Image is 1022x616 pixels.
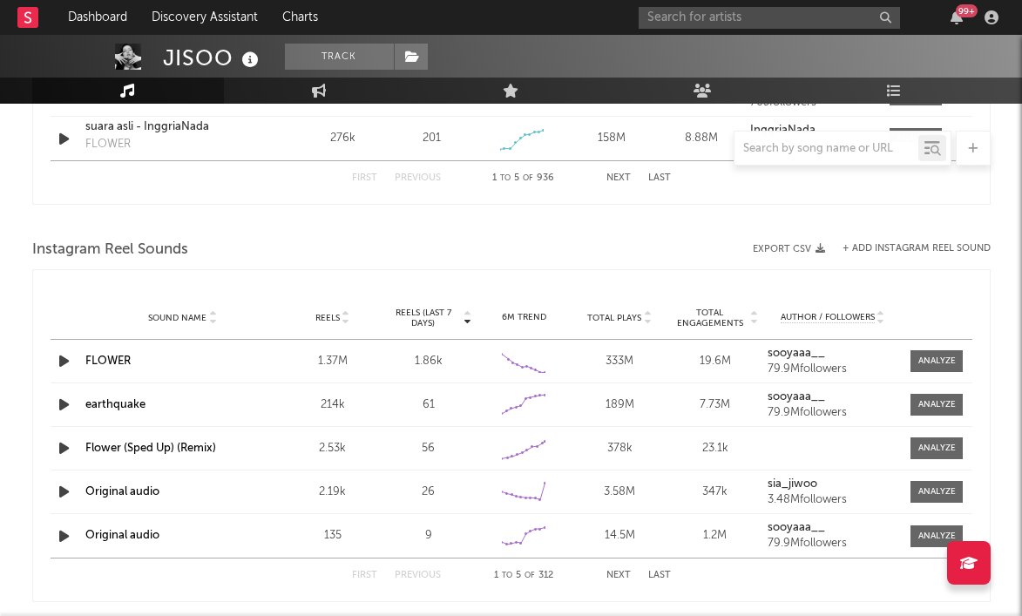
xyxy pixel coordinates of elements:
[956,4,978,17] div: 99 +
[163,44,263,72] div: JISOO
[148,313,206,323] span: Sound Name
[587,313,641,323] span: Total Plays
[85,530,159,541] a: Original audio
[768,478,817,490] strong: sia_jiwoo
[576,527,663,545] div: 14.5M
[672,396,759,414] div: 7.73M
[576,440,663,457] div: 378k
[502,572,512,579] span: to
[672,440,759,457] div: 23.1k
[385,396,472,414] div: 61
[672,308,748,328] span: Total Engagements
[289,484,376,501] div: 2.19k
[476,168,572,189] div: 1 5 936
[781,312,875,323] span: Author / Followers
[768,363,898,376] div: 79.9M followers
[672,527,759,545] div: 1.2M
[768,494,898,506] div: 3.48M followers
[395,571,441,580] button: Previous
[352,571,377,580] button: First
[315,313,340,323] span: Reels
[500,174,511,182] span: to
[825,244,991,254] div: + Add Instagram Reel Sound
[32,240,188,261] span: Instagram Reel Sounds
[768,522,825,533] strong: sooyaaa__
[768,348,898,360] a: sooyaaa__
[85,399,146,410] a: earthquake
[648,571,671,580] button: Last
[385,527,472,545] div: 9
[576,396,663,414] div: 189M
[576,484,663,501] div: 3.58M
[289,527,376,545] div: 135
[289,440,376,457] div: 2.53k
[768,391,825,403] strong: sooyaaa__
[606,173,631,183] button: Next
[734,142,918,156] input: Search by song name or URL
[648,173,671,183] button: Last
[768,391,898,403] a: sooyaaa__
[395,173,441,183] button: Previous
[768,522,898,534] a: sooyaaa__
[576,353,663,370] div: 333M
[843,244,991,254] button: + Add Instagram Reel Sound
[385,308,462,328] span: Reels (last 7 days)
[285,44,394,70] button: Track
[481,311,568,324] div: 6M Trend
[85,486,159,498] a: Original audio
[523,174,533,182] span: of
[385,484,472,501] div: 26
[85,443,216,454] a: Flower (Sped Up) (Remix)
[672,484,759,501] div: 347k
[289,353,376,370] div: 1.37M
[672,353,759,370] div: 19.6M
[753,244,825,254] button: Export CSV
[606,571,631,580] button: Next
[385,353,472,370] div: 1.86k
[768,478,898,491] a: sia_jiwoo
[750,125,816,136] strong: InggriaNada
[85,118,267,136] a: suara asli - InggriaNada
[951,10,963,24] button: 99+
[85,355,131,367] a: FLOWER
[639,7,900,29] input: Search for artists
[768,407,898,419] div: 79.9M followers
[289,396,376,414] div: 214k
[768,538,898,550] div: 79.9M followers
[750,125,871,137] a: InggriaNada
[525,572,535,579] span: of
[385,440,472,457] div: 56
[352,173,377,183] button: First
[476,565,572,586] div: 1 5 312
[768,348,825,359] strong: sooyaaa__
